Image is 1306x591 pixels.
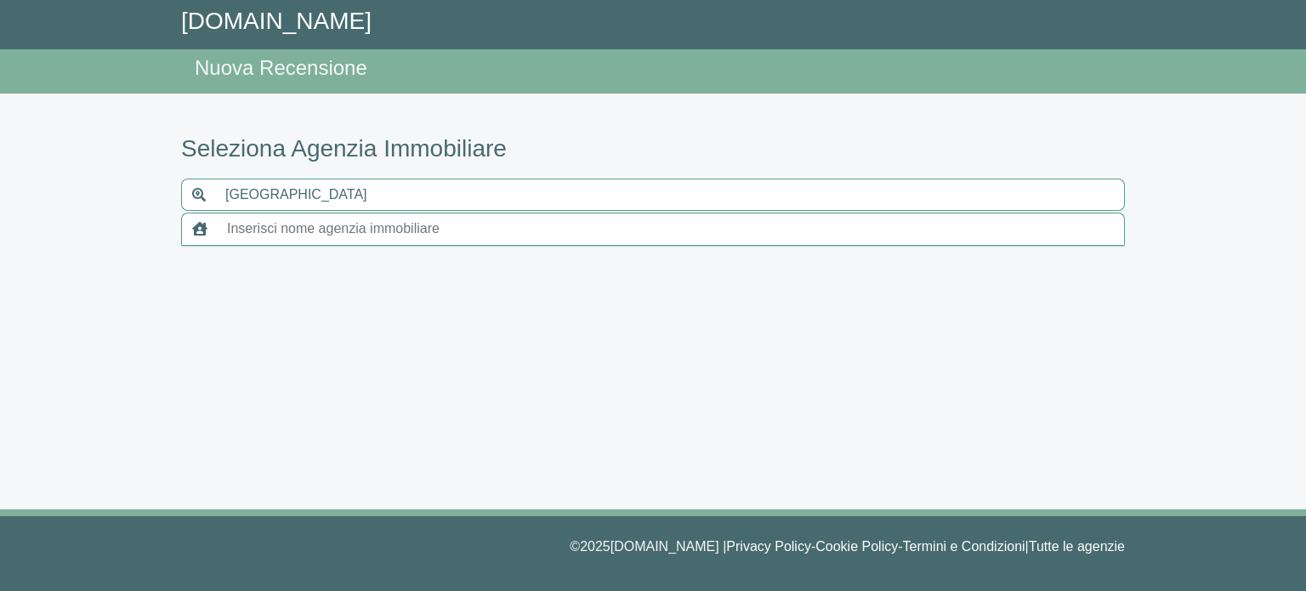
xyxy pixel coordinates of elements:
h4: Nuova Recensione [195,56,1125,81]
a: Tutte le agenzie [1029,539,1125,554]
a: [DOMAIN_NAME] [181,8,372,34]
input: Inserisci nome agenzia immobiliare [217,213,1125,245]
input: Inserisci area di ricerca (Comune o Provincia) [215,179,1125,211]
a: Termini e Condizioni [903,539,1025,554]
a: Cookie Policy [815,539,898,554]
a: Privacy Policy [726,539,811,554]
h3: Seleziona Agenzia Immobiliare [181,134,1125,163]
p: © 2025 [DOMAIN_NAME] | - - | [181,537,1125,557]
